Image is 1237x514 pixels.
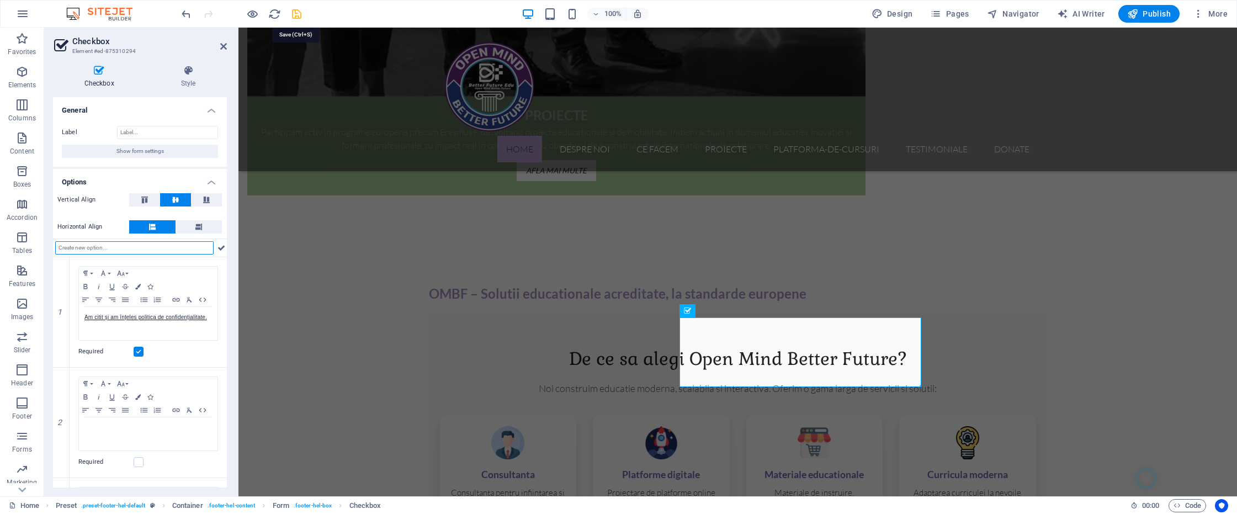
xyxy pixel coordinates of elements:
i: This element is a customizable preset [150,502,155,508]
button: Italic (⌘I) [92,390,105,404]
button: undo [179,7,193,20]
span: : [1150,501,1151,510]
a: Click to cancel selection. Double-click to open Pages [9,499,39,512]
button: Bold (⌘B) [79,390,92,404]
h4: General [53,97,227,117]
button: Strikethrough [119,280,132,293]
h4: Style [150,65,227,88]
button: Font Family [97,267,114,280]
button: Ordered List [151,293,164,306]
button: Align Center [92,404,105,417]
p: Header [11,379,33,388]
button: Paragraph Format [79,487,97,501]
button: Paragraph Format [79,377,97,390]
h6: 100% [604,7,622,20]
span: Navigator [987,8,1039,19]
button: Font Family [97,487,114,501]
p: Marketing [7,478,37,487]
p: Footer [12,412,32,421]
h2: Checkbox [72,36,227,46]
button: Insert Link [169,293,183,306]
h4: Checkbox [53,65,150,88]
button: Align Left [79,404,92,417]
button: More [1188,5,1232,23]
span: Click to select. Double-click to edit [172,499,203,512]
button: Code [1169,499,1206,512]
button: Unordered List [137,404,151,417]
button: Strikethrough [119,390,132,404]
label: Label [62,126,117,139]
button: HTML [196,293,209,306]
a: Am citit și am înțeles politica de confidențialitate. [84,314,207,320]
button: Underline (⌘U) [105,280,119,293]
button: HTML [196,404,209,417]
i: Undo: Change options (Ctrl+Z) [180,8,193,20]
i: Reload page [268,8,281,20]
button: Colors [132,280,144,293]
button: Align Right [105,293,119,306]
span: More [1193,8,1228,19]
button: Italic (⌘I) [92,280,105,293]
h6: Session time [1130,499,1160,512]
button: Font Size [114,377,132,390]
p: Boxes [13,180,31,189]
p: Content [10,147,34,156]
img: Editor Logo [63,7,146,20]
button: Unordered List [137,293,151,306]
button: Font Size [114,267,132,280]
label: Required [78,345,134,358]
button: Ordered List [151,404,164,417]
span: Design [872,8,913,19]
p: Features [9,279,35,288]
button: Colors [132,390,144,404]
p: Accordion [7,213,38,222]
span: Show form settings [116,145,164,158]
button: Font Size [114,487,132,501]
p: Forms [12,445,32,454]
span: Pages [930,8,969,19]
button: Underline (⌘U) [105,390,119,404]
button: save [290,7,303,20]
span: . footer-hel-box [294,499,332,512]
button: Navigator [983,5,1044,23]
p: Columns [8,114,36,123]
input: Create new option... [55,241,214,255]
i: On resize automatically adjust zoom level to fit chosen device. [633,9,643,19]
button: Align Justify [119,404,132,417]
button: Paragraph Format [79,267,97,280]
button: Publish [1118,5,1180,23]
h3: Element #ed-875310294 [72,46,205,56]
span: . preset-footer-hel-default [81,499,145,512]
span: AI Writer [1057,8,1105,19]
em: 2 [52,418,68,427]
span: Click to select. Double-click to edit [56,499,77,512]
label: Vertical Align [57,193,129,206]
p: Images [11,312,34,321]
h4: Options [53,169,227,189]
span: Click to select. Double-click to edit [273,499,289,512]
button: Icons [144,390,156,404]
button: Bold (⌘B) [79,280,92,293]
span: Code [1174,499,1201,512]
span: Publish [1127,8,1171,19]
button: reload [268,7,281,20]
em: 1 [52,308,68,316]
input: Label... [117,126,218,139]
button: Pages [926,5,973,23]
button: Usercentrics [1215,499,1228,512]
label: Required [78,455,134,469]
button: Align Center [92,293,105,306]
button: Clear Formatting [183,293,196,306]
nav: breadcrumb [56,499,381,512]
button: Insert Link [169,404,183,417]
button: Icons [144,280,156,293]
div: Design (Ctrl+Alt+Y) [867,5,917,23]
label: Horizontal Align [57,220,129,234]
button: Click here to leave preview mode and continue editing [246,7,259,20]
button: Clear Formatting [183,404,196,417]
span: 00 00 [1142,499,1159,512]
button: Show form settings [62,145,218,158]
button: Font Family [97,377,114,390]
p: Elements [8,81,36,89]
p: Slider [14,346,31,354]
